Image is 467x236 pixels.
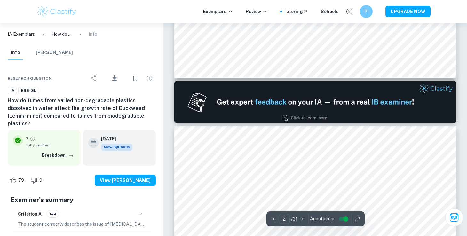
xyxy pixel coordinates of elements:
span: Annotations [310,216,336,222]
span: ESS-SL [19,88,39,94]
a: Tutoring [283,8,308,15]
span: IA [8,88,17,94]
h6: How do fumes from varied non-degradable plastics dissolved in water affect the growth rate of Duc... [8,97,156,128]
p: / 31 [291,216,297,223]
div: Dislike [29,175,46,185]
button: Breakdown [40,151,75,160]
h6: PI [363,8,370,15]
a: IA Exemplars [8,31,35,38]
span: 79 [15,177,28,184]
span: Fully verified [26,142,75,148]
div: Share [87,72,100,85]
a: IA [8,87,17,95]
img: Clastify logo [36,5,77,18]
div: Starting from the May 2026 session, the ESS IA requirements have changed. We created this exempla... [101,144,132,151]
button: UPGRADE NOW [385,6,431,17]
div: Report issue [143,72,156,85]
p: Info [89,31,97,38]
a: Grade fully verified [30,136,36,142]
h6: [DATE] [101,135,127,142]
button: Info [8,46,23,60]
button: PI [360,5,373,18]
p: Exemplars [203,8,233,15]
button: [PERSON_NAME] [36,46,73,60]
p: How do fumes from varied non-degradable plastics dissolved in water affect the growth rate of Duc... [51,31,72,38]
p: Review [246,8,267,15]
div: Download [101,70,128,87]
a: Schools [321,8,339,15]
button: Ask Clai [445,208,463,226]
h6: Criterion A [18,210,42,217]
span: New Syllabus [101,144,132,151]
span: 3 [36,177,46,184]
span: Research question [8,75,52,81]
p: The student correctly describes the issue of [MEDICAL_DATA], particularly in [GEOGRAPHIC_DATA], h... [18,221,146,228]
h5: Examiner's summary [10,195,153,205]
p: 7 [26,135,28,142]
span: 4/4 [47,211,59,217]
button: View [PERSON_NAME] [95,175,156,186]
div: Like [8,175,28,185]
button: Help and Feedback [344,6,355,17]
div: Bookmark [129,72,142,85]
img: Ad [174,81,456,123]
a: ESS-SL [18,87,39,95]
